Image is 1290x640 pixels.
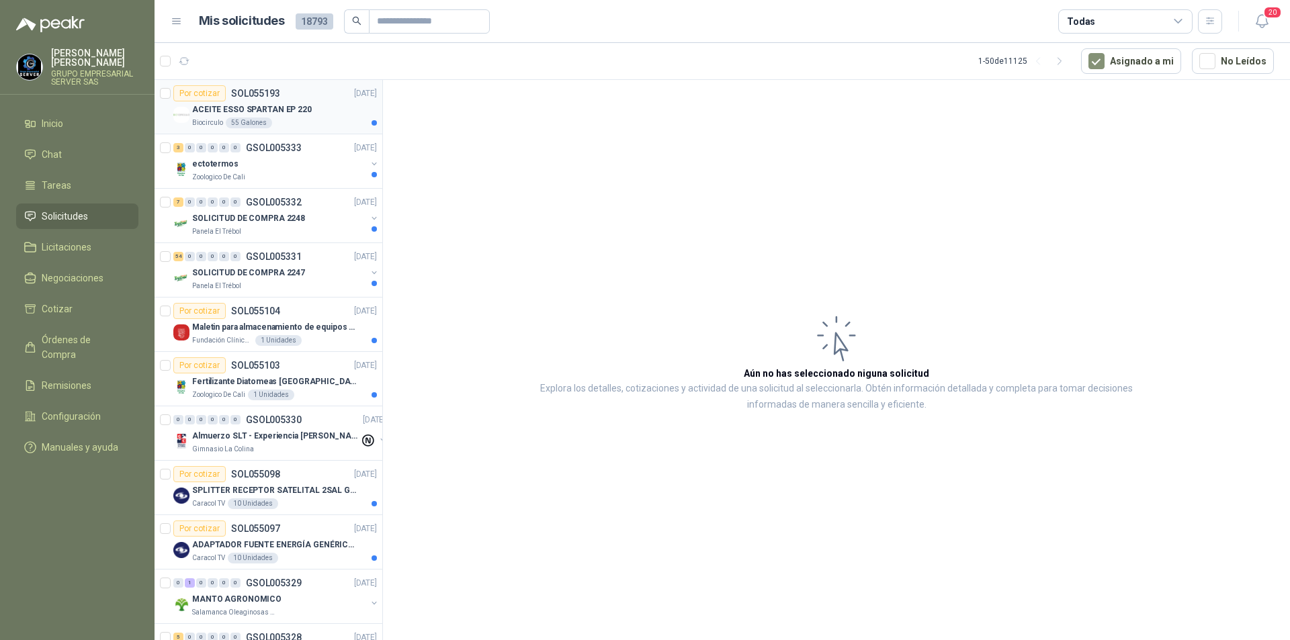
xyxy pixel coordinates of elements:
[173,596,189,612] img: Company Logo
[1081,48,1181,74] button: Asignado a mi
[16,234,138,260] a: Licitaciones
[16,327,138,367] a: Órdenes de Compra
[1263,6,1282,19] span: 20
[226,118,272,128] div: 55 Galones
[192,375,359,388] p: Fertilizante Diatomeas [GEOGRAPHIC_DATA] 25kg Polvo
[192,484,359,497] p: SPLITTER RECEPTOR SATELITAL 2SAL GT-SP21
[192,281,241,291] p: Panela El Trébol
[173,412,388,455] a: 0 0 0 0 0 0 GSOL005330[DATE] Company LogoAlmuerzo SLT - Experiencia [PERSON_NAME]Gimnasio La Colina
[173,488,189,504] img: Company Logo
[230,143,241,152] div: 0
[173,248,380,291] a: 54 0 0 0 0 0 GSOL005331[DATE] Company LogoSOLICITUD DE COMPRA 2247Panela El Trébol
[42,302,73,316] span: Cotizar
[42,332,126,362] span: Órdenes de Compra
[208,143,218,152] div: 0
[354,522,377,535] p: [DATE]
[192,593,282,606] p: MANTO AGRONOMICO
[192,390,245,400] p: Zoologico De Cali
[42,271,103,285] span: Negociaciones
[173,252,183,261] div: 54
[196,143,206,152] div: 0
[354,196,377,209] p: [DATE]
[230,578,241,588] div: 0
[196,197,206,207] div: 0
[192,498,225,509] p: Caracol TV
[192,444,254,455] p: Gimnasio La Colina
[196,415,206,424] div: 0
[192,118,223,128] p: Biocirculo
[208,252,218,261] div: 0
[155,515,382,569] a: Por cotizarSOL055097[DATE] Company LogoADAPTADOR FUENTE ENERGÍA GENÉRICO 24V 1ACaracol TV10 Unidades
[1250,9,1274,34] button: 20
[246,143,302,152] p: GSOL005333
[363,414,386,426] p: [DATE]
[173,85,226,101] div: Por cotizar
[173,194,380,237] a: 7 0 0 0 0 0 GSOL005332[DATE] Company LogoSOLICITUD DE COMPRA 2248Panela El Trébol
[231,469,280,479] p: SOL055098
[173,466,226,482] div: Por cotizar
[219,578,229,588] div: 0
[228,498,278,509] div: 10 Unidades
[173,575,380,618] a: 0 1 0 0 0 0 GSOL005329[DATE] Company LogoMANTO AGRONOMICOSalamanca Oleaginosas SAS
[16,173,138,198] a: Tareas
[173,197,183,207] div: 7
[42,116,63,131] span: Inicio
[185,578,195,588] div: 1
[42,147,62,162] span: Chat
[228,553,278,563] div: 10 Unidades
[173,520,226,537] div: Por cotizar
[219,252,229,261] div: 0
[354,250,377,263] p: [DATE]
[192,226,241,237] p: Panela El Trébol
[354,468,377,481] p: [DATE]
[155,461,382,515] a: Por cotizarSOL055098[DATE] Company LogoSPLITTER RECEPTOR SATELITAL 2SAL GT-SP21Caracol TV10 Unidades
[219,197,229,207] div: 0
[192,158,239,171] p: ectotermos
[196,578,206,588] div: 0
[352,16,361,26] span: search
[744,366,929,381] h3: Aún no has seleccionado niguna solicitud
[16,296,138,322] a: Cotizar
[16,142,138,167] a: Chat
[42,378,91,393] span: Remisiones
[192,430,359,443] p: Almuerzo SLT - Experiencia [PERSON_NAME]
[208,415,218,424] div: 0
[231,524,280,533] p: SOL055097
[155,80,382,134] a: Por cotizarSOL055193[DATE] Company LogoACEITE ESSO SPARTAN EP 220Biocirculo55 Galones
[1192,48,1274,74] button: No Leídos
[219,415,229,424] div: 0
[248,390,294,400] div: 1 Unidades
[185,143,195,152] div: 0
[42,240,91,255] span: Licitaciones
[192,172,245,183] p: Zoologico De Cali
[173,357,226,373] div: Por cotizar
[173,578,183,588] div: 0
[185,197,195,207] div: 0
[230,197,241,207] div: 0
[192,212,305,225] p: SOLICITUD DE COMPRA 2248
[208,197,218,207] div: 0
[173,303,226,319] div: Por cotizar
[246,197,302,207] p: GSOL005332
[17,54,42,80] img: Company Logo
[199,11,285,31] h1: Mis solicitudes
[192,553,225,563] p: Caracol TV
[155,352,382,406] a: Por cotizarSOL055103[DATE] Company LogoFertilizante Diatomeas [GEOGRAPHIC_DATA] 25kg PolvoZoologi...
[173,324,189,340] img: Company Logo
[16,111,138,136] a: Inicio
[354,359,377,372] p: [DATE]
[42,409,101,424] span: Configuración
[185,415,195,424] div: 0
[155,298,382,352] a: Por cotizarSOL055104[DATE] Company LogoMaletin para almacenamiento de equipos medicos kits de pri...
[42,178,71,193] span: Tareas
[16,435,138,460] a: Manuales y ayuda
[173,379,189,395] img: Company Logo
[1067,14,1095,29] div: Todas
[246,578,302,588] p: GSOL005329
[173,140,380,183] a: 3 0 0 0 0 0 GSOL005333[DATE] Company LogoectotermosZoologico De Cali
[192,335,253,346] p: Fundación Clínica Shaio
[354,87,377,100] p: [DATE]
[354,577,377,590] p: [DATE]
[208,578,218,588] div: 0
[173,161,189,177] img: Company Logo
